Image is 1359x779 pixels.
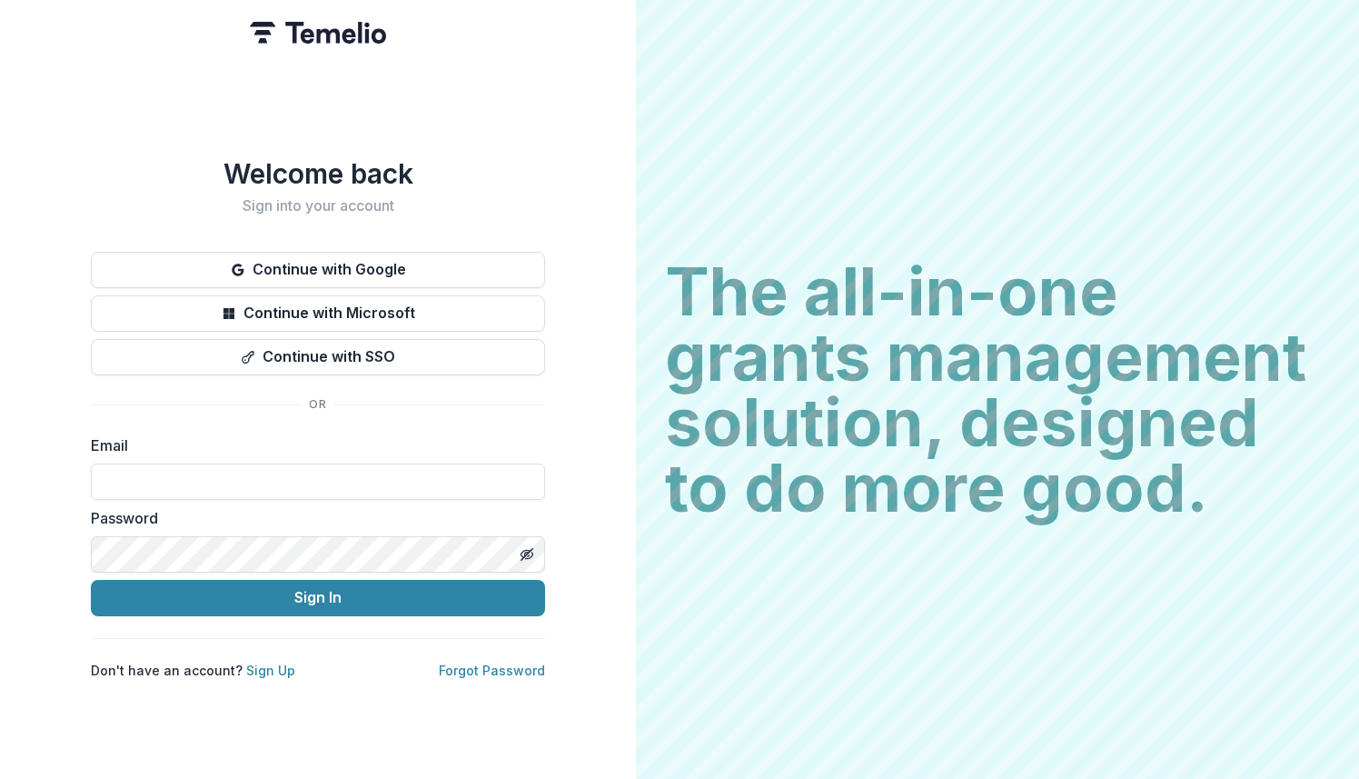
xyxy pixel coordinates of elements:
a: Sign Up [246,663,295,678]
button: Continue with Google [91,252,545,288]
button: Continue with Microsoft [91,295,545,332]
button: Toggle password visibility [512,540,541,569]
a: Forgot Password [439,663,545,678]
h1: Welcome back [91,157,545,190]
label: Email [91,434,534,456]
img: Temelio [250,22,386,44]
button: Continue with SSO [91,339,545,375]
button: Sign In [91,580,545,616]
h2: Sign into your account [91,197,545,215]
p: Don't have an account? [91,661,295,680]
label: Password [91,507,534,529]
